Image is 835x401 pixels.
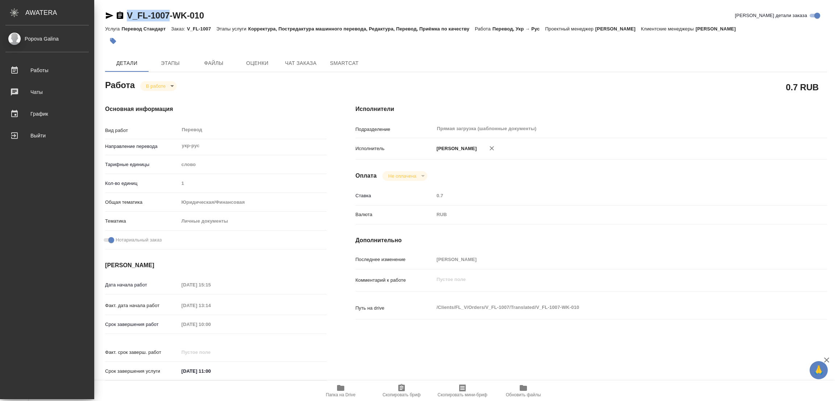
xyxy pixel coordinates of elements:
[735,12,807,19] span: [PERSON_NAME] детали заказа
[434,190,788,201] input: Пустое поле
[356,256,434,263] p: Последнее изменение
[105,78,135,91] h2: Работа
[140,81,176,91] div: В работе
[144,83,168,89] button: В работе
[493,381,554,401] button: Обновить файлы
[171,26,187,32] p: Заказ:
[434,145,477,152] p: [PERSON_NAME]
[5,130,89,141] div: Выйти
[810,361,828,379] button: 🙏
[179,366,242,376] input: ✎ Введи что-нибудь
[356,126,434,133] p: Подразделение
[153,59,188,68] span: Этапы
[179,280,242,290] input: Пустое поле
[187,26,216,32] p: V_FL-1007
[5,65,89,76] div: Работы
[179,347,242,357] input: Пустое поле
[127,11,204,20] a: V_FL-1007-WK-010
[105,261,327,270] h4: [PERSON_NAME]
[179,300,242,311] input: Пустое поле
[105,180,179,187] p: Кол-во единиц
[484,140,500,156] button: Удалить исполнителя
[105,368,179,375] p: Срок завершения услуги
[105,281,179,289] p: Дата начала работ
[786,81,819,93] h2: 0.7 RUB
[382,171,427,181] div: В работе
[179,158,327,171] div: слово
[356,145,434,152] p: Исполнитель
[2,83,92,101] a: Чаты
[105,105,327,113] h4: Основная информация
[356,171,377,180] h4: Оплата
[506,392,541,397] span: Обновить файлы
[283,59,318,68] span: Чат заказа
[695,26,741,32] p: [PERSON_NAME]
[179,319,242,330] input: Пустое поле
[105,143,179,150] p: Направление перевода
[641,26,696,32] p: Клиентские менеджеры
[216,26,248,32] p: Этапы услуги
[327,59,362,68] span: SmartCat
[240,59,275,68] span: Оценки
[121,26,171,32] p: Перевод Стандарт
[105,11,114,20] button: Скопировать ссылку для ЯМессенджера
[432,381,493,401] button: Скопировать мини-бриф
[813,363,825,378] span: 🙏
[382,392,420,397] span: Скопировать бриф
[5,35,89,43] div: Popova Galina
[105,199,179,206] p: Общая тематика
[371,381,432,401] button: Скопировать бриф
[105,33,121,49] button: Добавить тэг
[116,236,162,244] span: Нотариальный заказ
[310,381,371,401] button: Папка на Drive
[2,127,92,145] a: Выйти
[434,208,788,221] div: RUB
[356,192,434,199] p: Ставка
[595,26,641,32] p: [PERSON_NAME]
[386,173,418,179] button: Не оплачена
[105,26,121,32] p: Услуга
[545,26,595,32] p: Проектный менеджер
[2,61,92,79] a: Работы
[493,26,545,32] p: Перевод, Укр → Рус
[105,161,179,168] p: Тарифные единицы
[356,105,827,113] h4: Исполнители
[248,26,475,32] p: Корректура, Постредактура машинного перевода, Редактура, Перевод, Приёмка по качеству
[105,218,179,225] p: Тематика
[326,392,356,397] span: Папка на Drive
[356,305,434,312] p: Путь на drive
[356,211,434,218] p: Валюта
[475,26,493,32] p: Работа
[434,301,788,314] textarea: /Clients/FL_V/Orders/V_FL-1007/Translated/V_FL-1007-WK-010
[116,11,124,20] button: Скопировать ссылку
[179,215,327,227] div: Личные документы
[105,349,179,356] p: Факт. срок заверш. работ
[105,127,179,134] p: Вид работ
[437,392,487,397] span: Скопировать мини-бриф
[25,5,94,20] div: AWATERA
[109,59,144,68] span: Детали
[179,178,327,189] input: Пустое поле
[196,59,231,68] span: Файлы
[5,87,89,98] div: Чаты
[434,254,788,265] input: Пустое поле
[105,321,179,328] p: Срок завершения работ
[356,236,827,245] h4: Дополнительно
[5,108,89,119] div: График
[2,105,92,123] a: График
[356,277,434,284] p: Комментарий к работе
[179,196,327,208] div: Юридическая/Финансовая
[105,302,179,309] p: Факт. дата начала работ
